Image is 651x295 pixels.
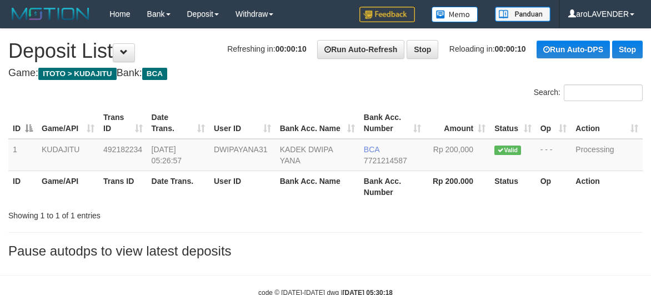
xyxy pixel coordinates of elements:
[612,41,643,58] a: Stop
[536,171,572,202] th: Op
[359,107,425,139] th: Bank Acc. Number: activate to sort column ascending
[142,68,167,80] span: BCA
[534,84,643,101] label: Search:
[536,107,572,139] th: Op: activate to sort column ascending
[537,41,610,58] a: Run Auto-DPS
[317,40,404,59] a: Run Auto-Refresh
[425,107,490,139] th: Amount: activate to sort column ascending
[209,107,276,139] th: User ID: activate to sort column ascending
[359,171,425,202] th: Bank Acc. Number
[571,171,643,202] th: Action
[490,171,536,202] th: Status
[37,171,99,202] th: Game/API
[495,7,550,22] img: panduan.png
[364,145,379,154] span: BCA
[8,139,37,171] td: 1
[359,7,415,22] img: Feedback.jpg
[536,139,572,171] td: - - -
[449,44,526,53] span: Reloading in:
[495,44,526,53] strong: 00:00:10
[214,145,267,154] span: DWIPAYANA31
[8,107,37,139] th: ID: activate to sort column descending
[571,107,643,139] th: Action: activate to sort column ascending
[494,146,521,155] span: Valid transaction
[147,107,209,139] th: Date Trans.: activate to sort column ascending
[37,139,99,171] td: KUDAJITU
[8,244,643,258] h3: Pause autodps to view latest deposits
[37,107,99,139] th: Game/API: activate to sort column ascending
[425,171,490,202] th: Rp 200.000
[364,156,407,165] span: Copy 7721214587 to clipboard
[147,171,209,202] th: Date Trans.
[8,40,643,62] h1: Deposit List
[571,139,643,171] td: Processing
[38,68,117,80] span: ITOTO > KUDAJITU
[8,171,37,202] th: ID
[432,7,478,22] img: Button%20Memo.svg
[227,44,306,53] span: Refreshing in:
[8,206,263,221] div: Showing 1 to 1 of 1 entries
[407,40,438,59] a: Stop
[564,84,643,101] input: Search:
[103,145,142,154] span: 492182234
[276,171,359,202] th: Bank Acc. Name
[433,145,473,154] span: Rp 200,000
[276,44,307,53] strong: 00:00:10
[99,107,147,139] th: Trans ID: activate to sort column ascending
[490,107,536,139] th: Status: activate to sort column ascending
[280,145,333,165] a: KADEK DWIPA YANA
[8,6,93,22] img: MOTION_logo.png
[99,171,147,202] th: Trans ID
[276,107,359,139] th: Bank Acc. Name: activate to sort column ascending
[152,145,182,165] span: [DATE] 05:26:57
[8,68,643,79] h4: Game: Bank:
[209,171,276,202] th: User ID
